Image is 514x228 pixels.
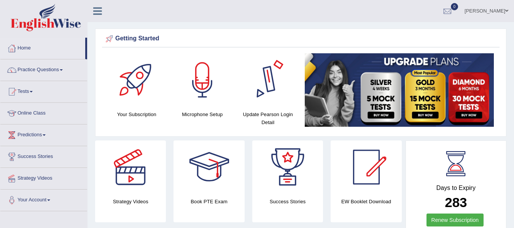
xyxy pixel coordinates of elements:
[252,198,323,206] h4: Success Stories
[426,214,484,226] a: Renew Subscription
[414,185,498,191] h4: Days to Expiry
[239,110,297,126] h4: Update Pearson Login Detail
[0,59,87,78] a: Practice Questions
[173,110,232,118] h4: Microphone Setup
[445,195,467,210] b: 283
[0,146,87,165] a: Success Stories
[305,53,494,127] img: small5.jpg
[0,38,85,57] a: Home
[451,3,458,10] span: 0
[0,190,87,209] a: Your Account
[104,33,498,45] div: Getting Started
[0,124,87,143] a: Predictions
[0,103,87,122] a: Online Class
[173,198,244,206] h4: Book PTE Exam
[0,168,87,187] a: Strategy Videos
[331,198,401,206] h4: EW Booklet Download
[108,110,166,118] h4: Your Subscription
[95,198,166,206] h4: Strategy Videos
[0,81,87,100] a: Tests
